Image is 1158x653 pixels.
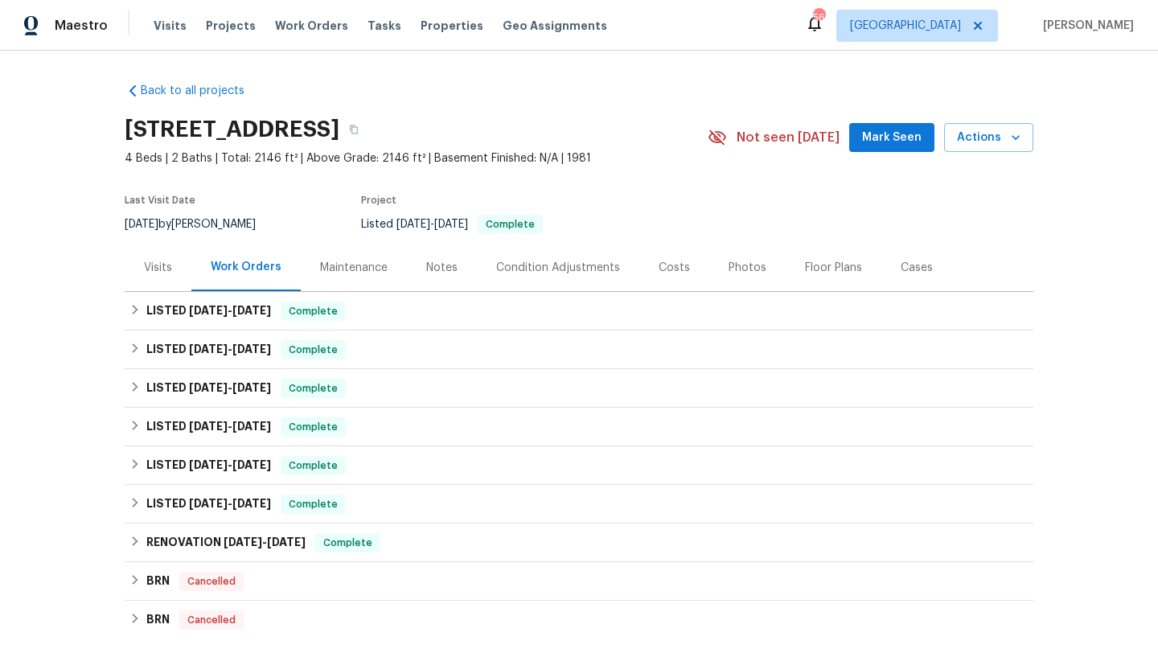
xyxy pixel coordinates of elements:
span: [DATE] [232,382,271,393]
span: [DATE] [396,219,430,230]
span: [DATE] [189,305,228,316]
span: Complete [282,496,344,512]
span: - [189,498,271,509]
div: Cases [901,260,933,276]
span: 4 Beds | 2 Baths | Total: 2146 ft² | Above Grade: 2146 ft² | Basement Finished: N/A | 1981 [125,150,708,166]
span: [DATE] [189,343,228,355]
span: Project [361,195,396,205]
span: Actions [957,128,1020,148]
h6: LISTED [146,417,271,437]
div: Notes [426,260,458,276]
h6: LISTED [146,379,271,398]
div: LISTED [DATE]-[DATE]Complete [125,369,1033,408]
span: Complete [282,419,344,435]
span: Mark Seen [862,128,922,148]
span: [DATE] [189,421,228,432]
span: Complete [282,342,344,358]
span: [GEOGRAPHIC_DATA] [850,18,961,34]
div: LISTED [DATE]-[DATE]Complete [125,331,1033,369]
div: Costs [659,260,690,276]
span: Projects [206,18,256,34]
div: BRN Cancelled [125,601,1033,639]
h6: BRN [146,572,170,591]
span: - [396,219,468,230]
h6: RENOVATION [146,533,306,552]
span: [DATE] [125,219,158,230]
div: Maintenance [320,260,388,276]
h6: LISTED [146,340,271,359]
span: [DATE] [232,343,271,355]
div: Photos [729,260,766,276]
span: [DATE] [224,536,262,548]
span: Complete [282,303,344,319]
div: RENOVATION [DATE]-[DATE]Complete [125,524,1033,562]
div: LISTED [DATE]-[DATE]Complete [125,408,1033,446]
span: Complete [317,535,379,551]
span: Geo Assignments [503,18,607,34]
span: [DATE] [267,536,306,548]
span: Listed [361,219,543,230]
div: BRN Cancelled [125,562,1033,601]
h6: LISTED [146,456,271,475]
h6: BRN [146,610,170,630]
span: - [189,459,271,470]
span: Tasks [368,20,401,31]
button: Actions [944,123,1033,153]
span: Complete [479,220,541,229]
div: LISTED [DATE]-[DATE]Complete [125,485,1033,524]
h6: LISTED [146,495,271,514]
span: Last Visit Date [125,195,195,205]
div: Visits [144,260,172,276]
span: Work Orders [275,18,348,34]
button: Copy Address [339,115,368,144]
span: Cancelled [181,612,242,628]
div: Work Orders [211,259,281,275]
a: Back to all projects [125,83,279,99]
span: - [189,343,271,355]
span: Visits [154,18,187,34]
span: Not seen [DATE] [737,129,840,146]
div: LISTED [DATE]-[DATE]Complete [125,292,1033,331]
span: [DATE] [232,421,271,432]
span: - [224,536,306,548]
span: - [189,421,271,432]
div: 56 [813,10,824,26]
div: LISTED [DATE]-[DATE]Complete [125,446,1033,485]
span: [DATE] [232,459,271,470]
span: - [189,305,271,316]
button: Mark Seen [849,123,934,153]
span: [DATE] [232,305,271,316]
span: [DATE] [434,219,468,230]
div: Condition Adjustments [496,260,620,276]
span: - [189,382,271,393]
span: [DATE] [232,498,271,509]
span: Properties [421,18,483,34]
div: Floor Plans [805,260,862,276]
div: by [PERSON_NAME] [125,215,275,234]
span: Complete [282,458,344,474]
h2: [STREET_ADDRESS] [125,121,339,138]
span: Complete [282,380,344,396]
span: [PERSON_NAME] [1037,18,1134,34]
span: [DATE] [189,498,228,509]
span: [DATE] [189,459,228,470]
span: Maestro [55,18,108,34]
span: Cancelled [181,573,242,589]
h6: LISTED [146,302,271,321]
span: [DATE] [189,382,228,393]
